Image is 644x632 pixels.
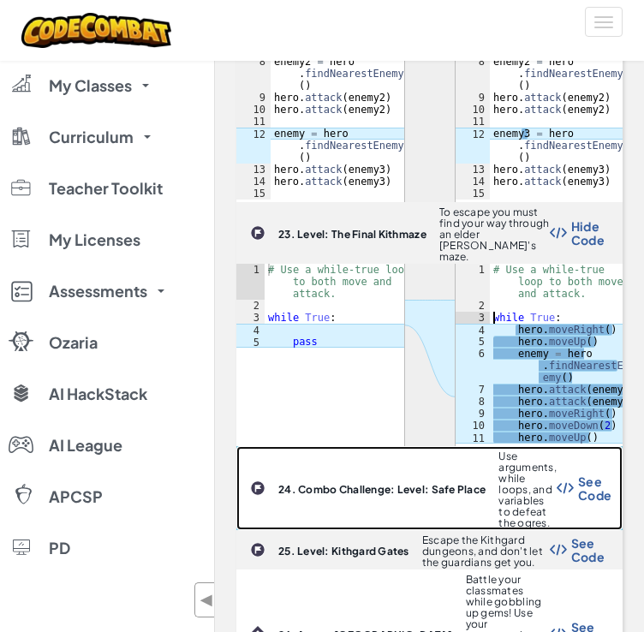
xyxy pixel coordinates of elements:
span: Hide Code [571,219,605,247]
p: Escape the Kithgard dungeons, and don't let the guardians get you. [422,534,550,568]
div: 12 [236,128,271,164]
span: Curriculum [49,129,134,145]
div: 3 [456,312,490,324]
span: See Code [578,474,611,502]
div: 8 [456,56,490,92]
div: 13 [456,164,490,176]
div: 3 [236,312,265,324]
a: 25. Level: Kithgard Gates Escape the Kithgard dungeons, and don't let the guardians get you. Show... [236,530,623,569]
div: 1 [236,264,265,300]
img: Show Code Logo [557,482,574,494]
div: 6 [456,348,490,384]
b: 23. Level: The Final Kithmaze [278,228,426,241]
div: 8 [456,396,490,408]
div: 15 [236,188,271,200]
div: 9 [456,92,490,104]
div: 1 [456,264,490,300]
div: 14 [456,176,490,188]
div: 10 [456,420,490,432]
div: 15 [456,188,490,200]
span: My Licenses [49,232,140,247]
span: Ozaria [49,335,98,350]
span: See Code [571,536,605,563]
div: 5 [456,336,490,348]
div: 4 [236,324,265,336]
span: AI HackStack [49,386,147,402]
span: My Classes [49,78,132,93]
p: Use arguments, while loops, and variables to defeat the ogres. [498,450,557,528]
div: 10 [236,104,271,116]
img: Show Code Logo [550,227,567,239]
a: 24. Combo Challenge: Level: Safe Place Use arguments, while loops, and variables to defeat the og... [236,446,623,530]
b: 25. Level: Kithgard Gates [278,545,409,557]
span: Teacher Toolkit [49,181,163,196]
p: To escape you must find your way through an elder [PERSON_NAME]'s maze. [439,206,550,262]
div: 8 [236,56,271,92]
div: 4 [456,324,490,336]
div: 11 [456,116,490,128]
div: 7 [456,384,490,396]
div: 9 [236,92,271,104]
b: 24. Combo Challenge: Level: Safe Place [278,483,486,496]
div: 5 [236,336,265,348]
img: IconChallengeLevel.svg [250,480,265,496]
img: IconChallengeLevel.svg [250,225,265,241]
span: AI League [49,438,122,453]
div: 9 [456,408,490,420]
div: 14 [236,176,271,188]
div: 11 [236,116,271,128]
img: IconChallengeLevel.svg [250,542,265,557]
img: CodeCombat logo [21,13,171,48]
img: Show Code Logo [550,544,567,556]
span: Assessments [49,283,147,299]
div: 2 [456,300,490,312]
a: 23. Level: The Final Kithmaze To escape you must find your way through an elder [PERSON_NAME]'s m... [236,202,623,446]
span: ◀ [200,587,214,612]
div: 2 [236,300,265,312]
div: 12 [456,128,490,164]
div: 10 [456,104,490,116]
div: 13 [236,164,271,176]
div: 11 [456,432,490,444]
